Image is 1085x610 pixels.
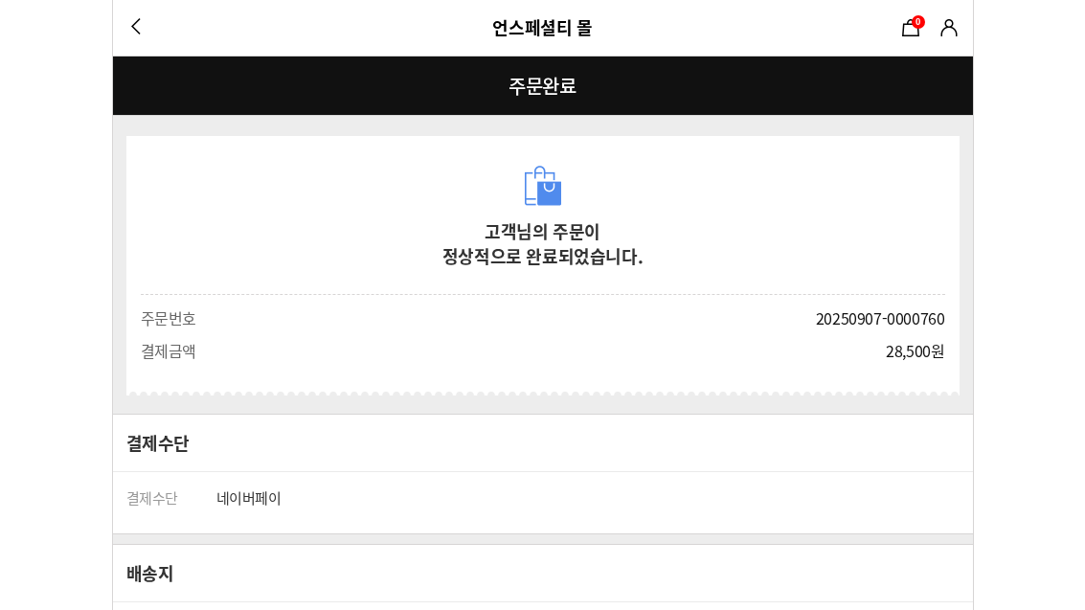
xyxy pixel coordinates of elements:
th: 결제수단 [126,472,216,533]
span: 20250907-0000760 [816,306,945,329]
strong: 고객님의 주문이 정상적으로 완료되었습니다. [442,218,643,269]
h2: 배송지 [126,560,174,586]
th: 결제금액 [127,334,217,367]
a: 언스페셜티 몰 [492,14,592,40]
span: 네이버페이 [216,487,282,508]
span: 28,500원 [886,339,944,362]
a: 뒤로가기 [123,13,151,42]
span: 0 [915,15,920,28]
h1: 주문완료 [113,56,973,116]
a: 장바구니0 [896,13,925,42]
th: 주문번호 [127,302,217,334]
a: 마이쇼핑 [935,13,963,42]
h2: 결제수단 [126,430,190,456]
